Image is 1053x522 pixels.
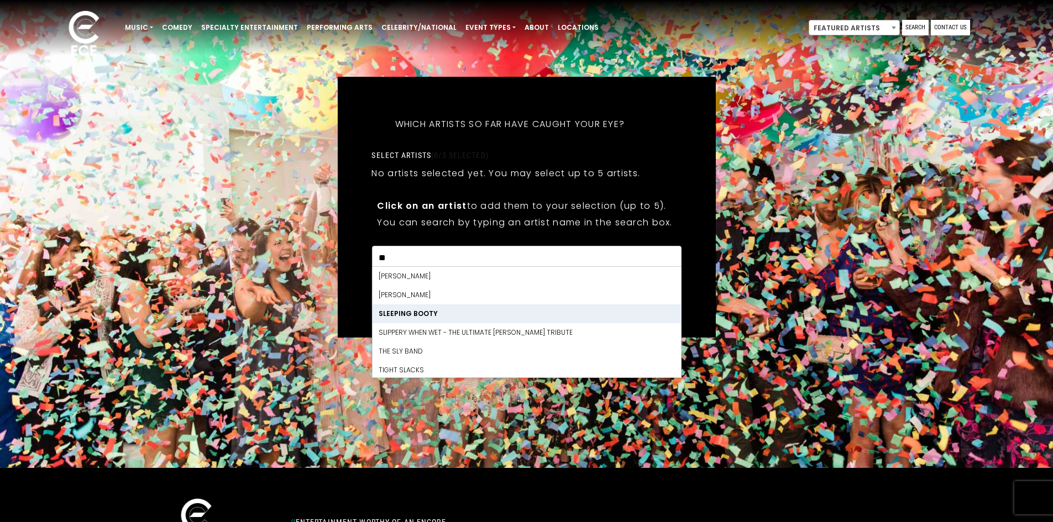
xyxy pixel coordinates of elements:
[372,304,680,323] li: SLEEPING BOOTY
[377,199,675,213] p: to add them to your selection (up to 5).
[158,18,197,37] a: Comedy
[121,18,158,37] a: Music
[931,20,970,35] a: Contact Us
[809,20,899,36] span: Featured Artists
[371,150,488,160] label: Select artists
[372,286,680,304] li: [PERSON_NAME]
[902,20,929,35] a: Search
[809,20,900,35] span: Featured Artists
[372,361,680,379] li: TIGHT SLACKS
[371,166,640,180] p: No artists selected yet. You may select up to 5 artists.
[371,104,648,144] h5: Which artists so far have caught your eye?
[379,253,674,263] textarea: Search
[372,342,680,361] li: The Sly Band
[553,18,603,37] a: Locations
[372,267,680,286] li: [PERSON_NAME]
[520,18,553,37] a: About
[377,18,461,37] a: Celebrity/National
[461,18,520,37] a: Event Types
[372,323,680,342] li: Slippery When Wet - The Ultimate [PERSON_NAME] Tribute
[431,151,489,160] span: (0/5 selected)
[197,18,302,37] a: Specialty Entertainment
[56,8,112,61] img: ece_new_logo_whitev2-1.png
[377,199,467,212] strong: Click on an artist
[302,18,377,37] a: Performing Arts
[377,215,675,229] p: You can search by typing an artist name in the search box.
